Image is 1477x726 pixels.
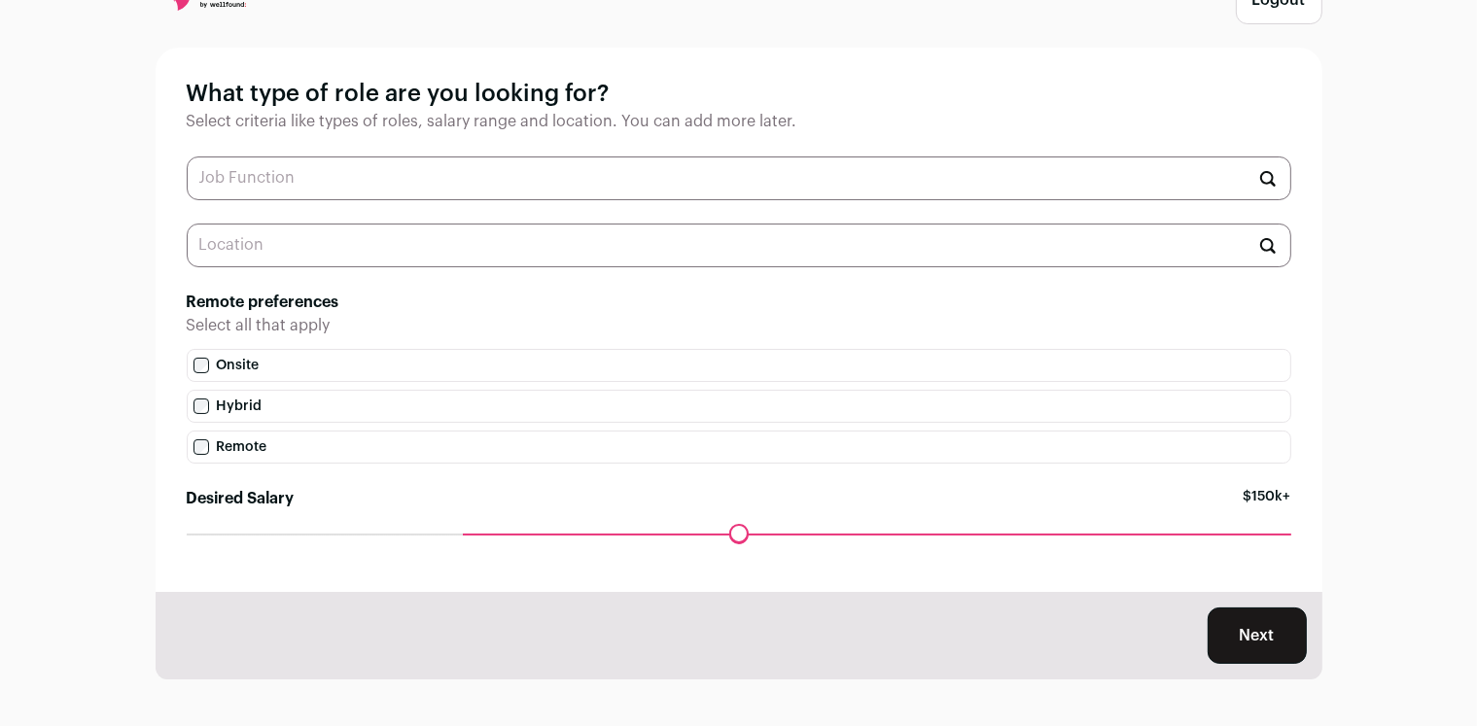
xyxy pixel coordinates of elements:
[1244,487,1291,534] span: $150k+
[187,110,1291,133] p: Select criteria like types of roles, salary range and location. You can add more later.
[187,79,1291,110] h1: What type of role are you looking for?
[187,224,1291,267] input: Location
[187,156,1291,200] input: Job Function
[187,390,1291,423] label: Hybrid
[187,314,1291,337] p: Select all that apply
[187,349,1291,382] label: Onsite
[187,487,295,510] label: Desired Salary
[1208,607,1307,664] button: Next
[193,358,209,373] input: Onsite
[187,291,1291,314] h2: Remote preferences
[187,431,1291,464] label: Remote
[193,398,209,414] input: Hybrid
[193,439,209,455] input: Remote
